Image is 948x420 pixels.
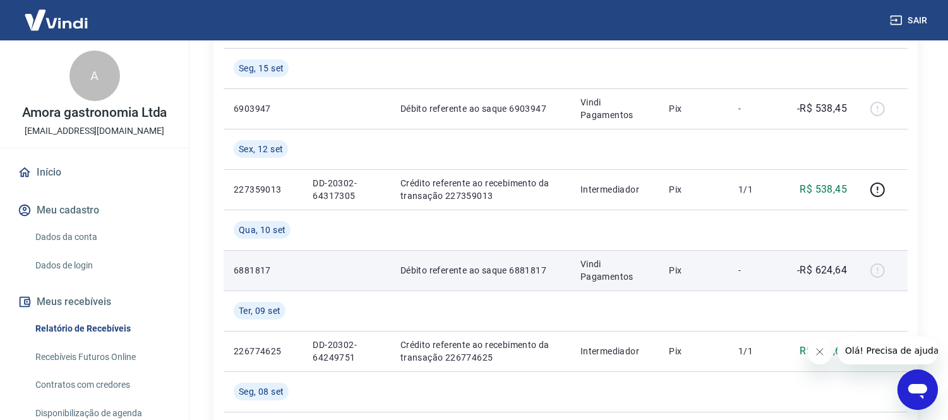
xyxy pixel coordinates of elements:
[837,337,938,364] iframe: Mensagem da empresa
[580,258,649,283] p: Vindi Pagamentos
[239,62,284,75] span: Seg, 15 set
[738,183,776,196] p: 1/1
[669,183,718,196] p: Pix
[580,183,649,196] p: Intermediador
[897,369,938,410] iframe: Botão para abrir a janela de mensagens
[738,345,776,357] p: 1/1
[69,51,120,101] div: A
[234,264,292,277] p: 6881817
[30,253,174,279] a: Dados de login
[669,264,718,277] p: Pix
[580,96,649,121] p: Vindi Pagamentos
[15,288,174,316] button: Meus recebíveis
[797,101,847,116] p: -R$ 538,45
[400,102,560,115] p: Débito referente ao saque 6903947
[239,385,284,398] span: Seg, 08 set
[797,263,847,278] p: -R$ 624,64
[400,264,560,277] p: Débito referente ao saque 6881817
[30,344,174,370] a: Recebíveis Futuros Online
[800,182,848,197] p: R$ 538,45
[887,9,933,32] button: Sair
[30,372,174,398] a: Contratos com credores
[807,339,832,364] iframe: Fechar mensagem
[580,345,649,357] p: Intermediador
[400,339,560,364] p: Crédito referente ao recebimento da transação 226774625
[738,264,776,277] p: -
[234,183,292,196] p: 227359013
[313,177,380,202] p: DD-20302-64317305
[313,339,380,364] p: DD-20302-64249751
[8,9,106,19] span: Olá! Precisa de ajuda?
[669,102,718,115] p: Pix
[234,345,292,357] p: 226774625
[22,106,167,119] p: Amora gastronomia Ltda
[239,304,280,317] span: Ter, 09 set
[15,159,174,186] a: Início
[800,344,848,359] p: R$ 624,64
[15,1,97,39] img: Vindi
[25,124,164,138] p: [EMAIL_ADDRESS][DOMAIN_NAME]
[234,102,292,115] p: 6903947
[669,345,718,357] p: Pix
[15,196,174,224] button: Meu cadastro
[738,102,776,115] p: -
[30,316,174,342] a: Relatório de Recebíveis
[30,224,174,250] a: Dados da conta
[239,224,285,236] span: Qua, 10 set
[239,143,283,155] span: Sex, 12 set
[400,177,560,202] p: Crédito referente ao recebimento da transação 227359013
